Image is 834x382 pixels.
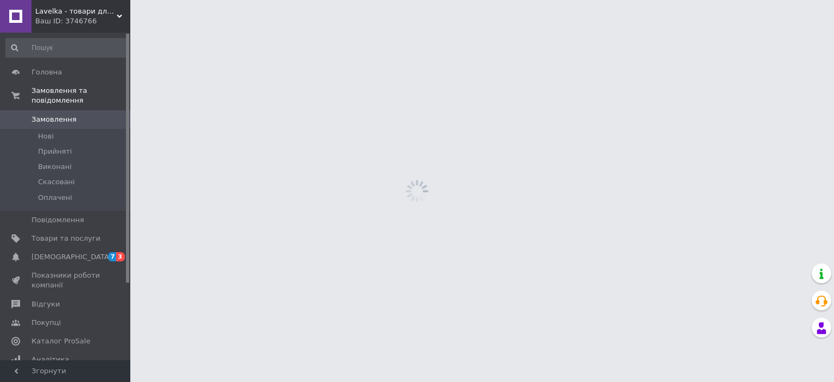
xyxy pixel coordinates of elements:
[108,252,117,261] span: 7
[35,7,117,16] span: Lavelka - товари для задоволення
[31,86,130,105] span: Замовлення та повідомлення
[31,234,100,243] span: Товари та послуги
[31,215,84,225] span: Повідомлення
[38,193,72,203] span: Оплачені
[38,162,72,172] span: Виконані
[38,147,72,156] span: Прийняті
[31,115,77,124] span: Замовлення
[5,38,128,58] input: Пошук
[35,16,130,26] div: Ваш ID: 3746766
[38,177,75,187] span: Скасовані
[31,271,100,290] span: Показники роботи компанії
[31,318,61,328] span: Покупці
[31,252,112,262] span: [DEMOGRAPHIC_DATA]
[31,299,60,309] span: Відгуки
[31,67,62,77] span: Головна
[116,252,125,261] span: 3
[31,336,90,346] span: Каталог ProSale
[31,355,69,365] span: Аналітика
[38,131,54,141] span: Нові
